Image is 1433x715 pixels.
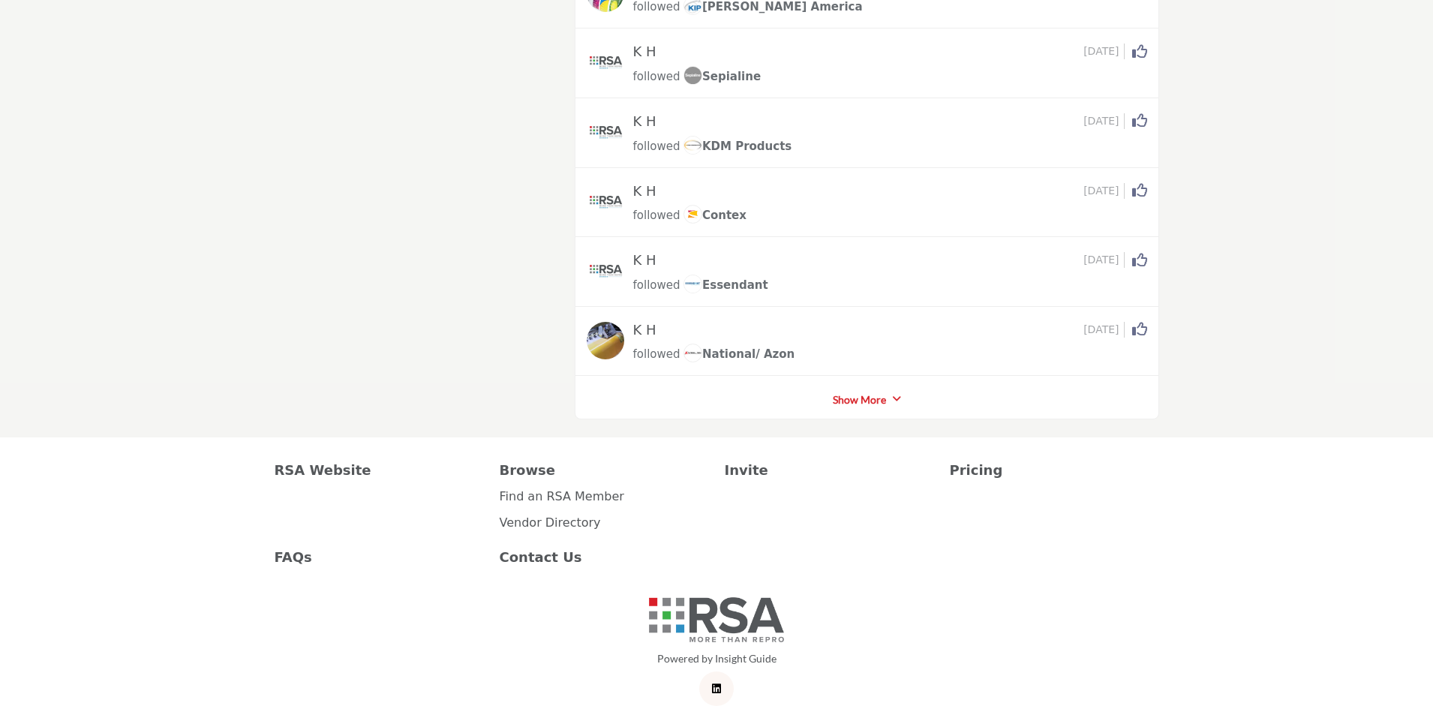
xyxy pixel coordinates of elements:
[500,515,601,530] a: Vendor Directory
[500,460,709,480] a: Browse
[950,460,1159,480] a: Pricing
[683,276,768,295] a: imageEssendant
[1132,44,1147,59] i: Click to Like this activity
[1132,183,1147,198] i: Click to Like this activity
[649,597,784,642] img: No Site Logo
[683,275,702,293] img: image
[587,44,624,81] img: avtar-image
[633,140,680,153] span: followed
[683,345,795,364] a: imageNational/ Azon
[500,489,624,503] a: Find an RSA Member
[633,113,656,130] h5: K H
[683,137,792,156] a: imageKDM Products
[633,347,680,361] span: followed
[683,66,702,85] img: image
[1083,183,1124,199] span: [DATE]
[1132,113,1147,128] i: Click to Like this activity
[275,460,484,480] a: RSA Website
[699,671,734,706] a: LinkedIn Link
[1132,253,1147,268] i: Click to Like this activity
[500,547,709,567] a: Contact Us
[1083,44,1124,59] span: [DATE]
[683,206,747,225] a: imageContex
[683,278,768,292] span: Essendant
[725,460,934,480] a: Invite
[633,252,656,269] h5: K H
[633,70,680,83] span: followed
[1083,113,1124,129] span: [DATE]
[1083,322,1124,338] span: [DATE]
[683,68,761,86] a: imageSepialine
[633,209,680,222] span: followed
[633,44,656,60] h5: K H
[657,652,777,665] a: Powered by Insight Guide
[275,547,484,567] a: FAQs
[633,322,656,338] h5: K H
[587,322,624,359] img: avtar-image
[1132,322,1147,337] i: Click to Like this activity
[633,278,680,292] span: followed
[683,209,747,222] span: Contex
[683,136,702,155] img: image
[833,392,886,407] a: Show More
[587,252,624,290] img: avtar-image
[683,140,792,153] span: KDM Products
[1083,252,1124,268] span: [DATE]
[683,347,795,361] span: National/ Azon
[587,113,624,151] img: avtar-image
[587,183,624,221] img: avtar-image
[633,183,656,200] h5: K H
[683,205,702,224] img: image
[683,344,702,362] img: image
[683,70,761,83] span: Sepialine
